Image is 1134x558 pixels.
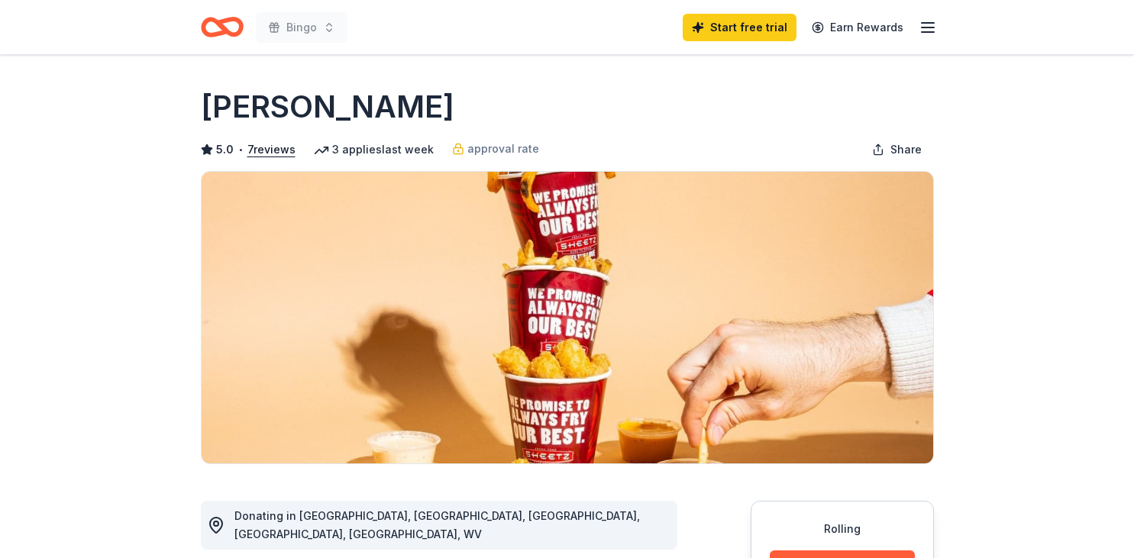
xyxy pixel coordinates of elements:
span: 5.0 [216,140,234,159]
a: Home [201,9,244,45]
button: Share [860,134,934,165]
a: approval rate [452,140,539,158]
span: approval rate [467,140,539,158]
span: Share [890,140,922,159]
span: • [237,144,243,156]
span: Donating in [GEOGRAPHIC_DATA], [GEOGRAPHIC_DATA], [GEOGRAPHIC_DATA], [GEOGRAPHIC_DATA], [GEOGRAPH... [234,509,640,540]
span: Bingo [286,18,317,37]
img: Image for Sheetz [202,172,933,463]
button: Bingo [256,12,347,43]
a: Start free trial [683,14,796,41]
h1: [PERSON_NAME] [201,85,454,128]
a: Earn Rewards [803,14,913,41]
div: Rolling [770,520,915,538]
div: 3 applies last week [314,140,434,159]
button: 7reviews [247,140,296,159]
